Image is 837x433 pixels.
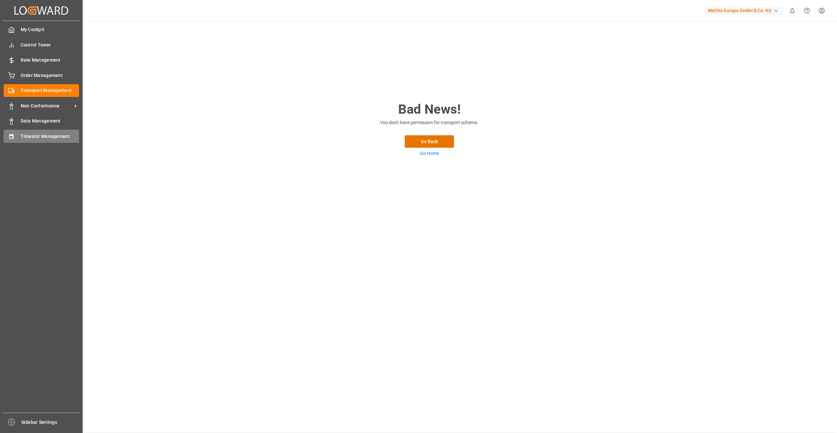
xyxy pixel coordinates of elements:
a: Data Management [4,115,79,127]
span: Data Management [21,118,79,124]
span: Sidebar Settings [21,419,80,426]
button: Help Center [800,3,814,18]
button: Go Back [405,135,454,148]
a: Timeslot Management [4,130,79,142]
div: Melitta Europa GmbH & Co. KG [705,6,782,15]
button: show 0 new notifications [785,3,800,18]
a: Rate Management [4,54,79,66]
p: You don't have permission for transport schema. [364,119,495,126]
a: Order Management [4,69,79,82]
span: Timeslot Management [21,133,79,140]
button: Melitta Europa GmbH & Co. KG [705,4,785,17]
span: Transport Management [21,87,79,94]
span: Control Tower [21,42,79,48]
a: Go Home [420,151,439,156]
span: Rate Management [21,57,79,64]
span: Order Management [21,72,79,79]
h2: Bad News! [364,100,495,119]
a: My Cockpit [4,23,79,36]
a: Transport Management [4,84,79,97]
span: Non Conformance [21,103,72,109]
span: My Cockpit [21,26,79,33]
